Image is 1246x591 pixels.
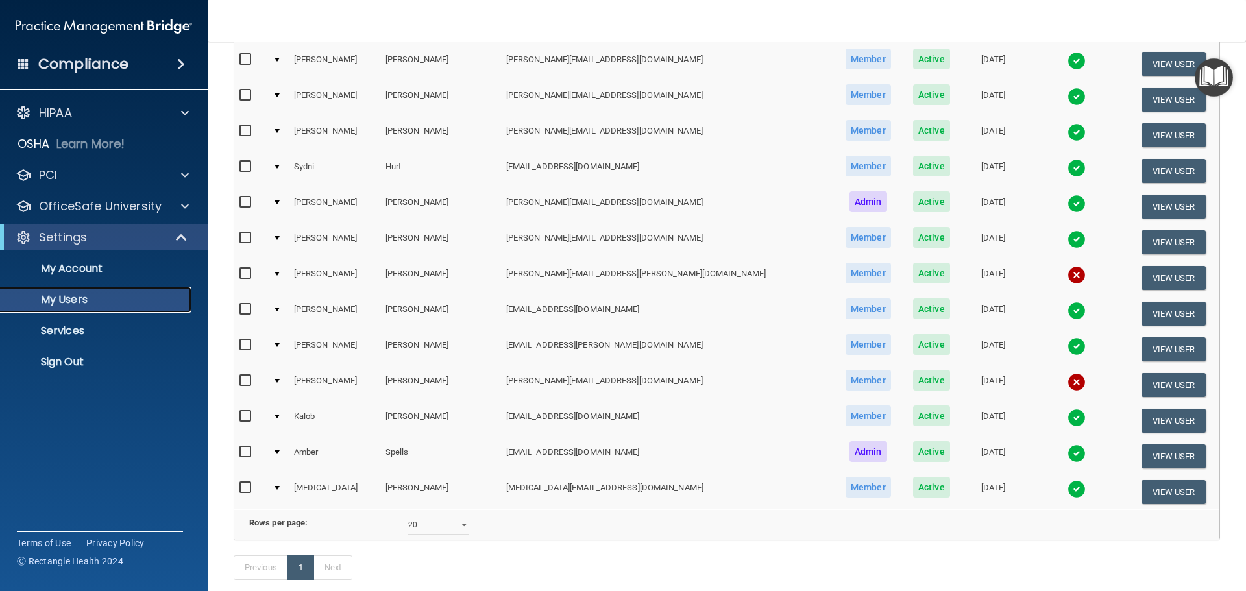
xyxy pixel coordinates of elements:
[846,120,891,141] span: Member
[1068,52,1086,70] img: tick.e7d51cea.svg
[960,224,1026,260] td: [DATE]
[1142,123,1206,147] button: View User
[1142,302,1206,326] button: View User
[1142,266,1206,290] button: View User
[913,156,950,176] span: Active
[913,120,950,141] span: Active
[16,230,188,245] a: Settings
[846,405,891,426] span: Member
[380,46,501,82] td: [PERSON_NAME]
[313,555,352,580] a: Next
[8,324,186,337] p: Services
[846,84,891,105] span: Member
[913,263,950,283] span: Active
[380,153,501,189] td: Hurt
[1142,409,1206,433] button: View User
[289,46,380,82] td: [PERSON_NAME]
[289,296,380,332] td: [PERSON_NAME]
[380,117,501,153] td: [PERSON_NAME]
[1142,480,1206,504] button: View User
[913,49,950,69] span: Active
[960,117,1026,153] td: [DATE]
[501,439,834,474] td: [EMAIL_ADDRESS][DOMAIN_NAME]
[960,153,1026,189] td: [DATE]
[501,296,834,332] td: [EMAIL_ADDRESS][DOMAIN_NAME]
[501,82,834,117] td: [PERSON_NAME][EMAIL_ADDRESS][DOMAIN_NAME]
[16,167,189,183] a: PCI
[18,136,50,152] p: OSHA
[846,49,891,69] span: Member
[8,262,186,275] p: My Account
[960,46,1026,82] td: [DATE]
[380,403,501,439] td: [PERSON_NAME]
[380,332,501,367] td: [PERSON_NAME]
[289,189,380,224] td: [PERSON_NAME]
[913,227,950,248] span: Active
[1142,373,1206,397] button: View User
[1068,123,1086,141] img: tick.e7d51cea.svg
[960,367,1026,403] td: [DATE]
[1142,88,1206,112] button: View User
[17,537,71,549] a: Terms of Use
[289,403,380,439] td: Kalob
[913,298,950,319] span: Active
[289,439,380,474] td: Amber
[960,439,1026,474] td: [DATE]
[913,441,950,462] span: Active
[380,296,501,332] td: [PERSON_NAME]
[39,105,72,121] p: HIPAA
[1068,373,1086,391] img: cross.ca9f0e7f.svg
[380,367,501,403] td: [PERSON_NAME]
[913,334,950,355] span: Active
[1068,266,1086,284] img: cross.ca9f0e7f.svg
[846,334,891,355] span: Member
[289,474,380,509] td: [MEDICAL_DATA]
[1068,480,1086,498] img: tick.e7d51cea.svg
[289,117,380,153] td: [PERSON_NAME]
[501,474,834,509] td: [MEDICAL_DATA][EMAIL_ADDRESS][DOMAIN_NAME]
[380,260,501,296] td: [PERSON_NAME]
[1195,58,1233,97] button: Open Resource Center
[913,370,950,391] span: Active
[289,82,380,117] td: [PERSON_NAME]
[16,14,192,40] img: PMB logo
[1142,444,1206,468] button: View User
[380,224,501,260] td: [PERSON_NAME]
[39,199,162,214] p: OfficeSafe University
[1142,195,1206,219] button: View User
[960,189,1026,224] td: [DATE]
[380,439,501,474] td: Spells
[913,191,950,212] span: Active
[8,356,186,368] p: Sign Out
[380,82,501,117] td: [PERSON_NAME]
[1068,444,1086,463] img: tick.e7d51cea.svg
[846,298,891,319] span: Member
[1142,159,1206,183] button: View User
[1142,230,1206,254] button: View User
[1068,88,1086,106] img: tick.e7d51cea.svg
[501,332,834,367] td: [EMAIL_ADDRESS][PERSON_NAME][DOMAIN_NAME]
[960,332,1026,367] td: [DATE]
[1021,499,1230,551] iframe: Drift Widget Chat Controller
[501,117,834,153] td: [PERSON_NAME][EMAIL_ADDRESS][DOMAIN_NAME]
[289,153,380,189] td: Sydni
[849,441,887,462] span: Admin
[17,555,123,568] span: Ⓒ Rectangle Health 2024
[56,136,125,152] p: Learn More!
[289,224,380,260] td: [PERSON_NAME]
[1068,230,1086,248] img: tick.e7d51cea.svg
[960,474,1026,509] td: [DATE]
[1068,337,1086,356] img: tick.e7d51cea.svg
[289,367,380,403] td: [PERSON_NAME]
[249,518,308,527] b: Rows per page:
[913,405,950,426] span: Active
[39,167,57,183] p: PCI
[913,477,950,498] span: Active
[234,555,288,580] a: Previous
[501,260,834,296] td: [PERSON_NAME][EMAIL_ADDRESS][PERSON_NAME][DOMAIN_NAME]
[846,477,891,498] span: Member
[913,84,950,105] span: Active
[1142,337,1206,361] button: View User
[846,263,891,283] span: Member
[846,227,891,248] span: Member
